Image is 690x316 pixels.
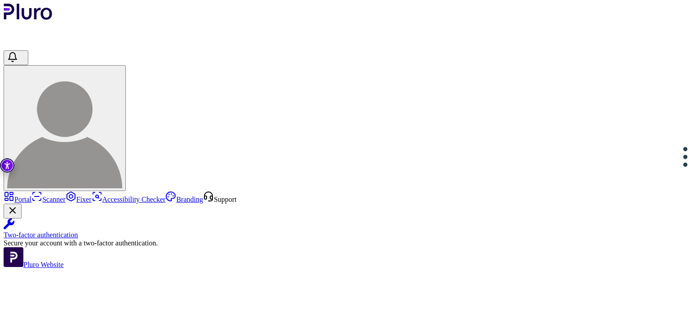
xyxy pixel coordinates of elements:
[4,239,686,247] div: Secure your account with a two-factor authentication.
[4,65,126,191] button: פרקין עדי
[4,191,686,269] aside: Sidebar menu
[4,231,686,239] div: Two-factor authentication
[92,196,166,203] a: Accessibility Checker
[4,204,22,218] button: Close Two-factor authentication notification
[4,218,686,239] a: Two-factor authentication
[7,73,122,188] img: פרקין עדי
[31,196,66,203] a: Scanner
[4,196,31,203] a: Portal
[165,196,203,203] a: Branding
[4,13,53,21] a: Logo
[4,50,28,65] button: Open notifications, you have 379 new notifications
[66,196,92,203] a: Fixer
[203,196,237,203] a: Open Support screen
[4,261,64,268] a: Open Pluro Website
